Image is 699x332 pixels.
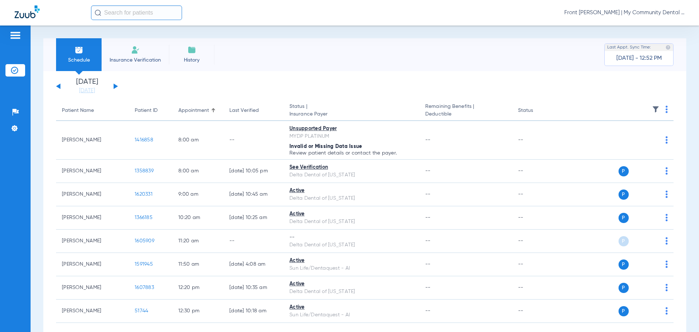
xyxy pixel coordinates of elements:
td: [PERSON_NAME] [56,276,129,300]
td: [DATE] 4:08 AM [224,253,284,276]
th: Status | [284,101,419,121]
td: 8:00 AM [173,121,224,160]
td: 12:30 PM [173,300,224,323]
td: -- [512,230,561,253]
span: -- [425,308,431,313]
span: Insurance Payer [289,110,414,118]
span: P [619,190,629,200]
th: Remaining Benefits | [419,101,512,121]
img: Schedule [75,46,83,54]
img: group-dot-blue.svg [666,261,668,268]
div: Active [289,187,414,195]
td: -- [512,160,561,183]
li: [DATE] [65,78,109,94]
img: group-dot-blue.svg [666,237,668,245]
img: hamburger-icon [9,31,21,40]
td: 11:20 AM [173,230,224,253]
div: MYDP PLATINUM [289,133,414,140]
span: Front [PERSON_NAME] | My Community Dental Centers [564,9,684,16]
img: group-dot-blue.svg [666,106,668,113]
div: Delta Dental of [US_STATE] [289,171,414,179]
div: Appointment [178,107,218,114]
div: Active [289,257,414,265]
td: -- [224,121,284,160]
div: Appointment [178,107,209,114]
td: [DATE] 10:05 PM [224,160,284,183]
span: Insurance Verification [107,56,163,64]
span: -- [425,192,431,197]
td: [PERSON_NAME] [56,160,129,183]
span: P [619,213,629,223]
div: Active [289,210,414,218]
span: 1416858 [135,137,153,142]
div: Patient Name [62,107,94,114]
span: [DATE] - 12:52 PM [616,55,662,62]
td: [DATE] 10:35 AM [224,276,284,300]
div: Unsupported Payer [289,125,414,133]
td: 12:20 PM [173,276,224,300]
div: Patient Name [62,107,123,114]
div: Last Verified [229,107,278,114]
td: -- [512,206,561,230]
span: P [619,259,629,270]
span: 1591945 [135,262,153,267]
span: 1366185 [135,215,153,220]
span: Invalid or Missing Data Issue [289,144,362,149]
p: Review patient details or contact the payer. [289,151,414,156]
td: 11:50 AM [173,253,224,276]
span: P [619,236,629,246]
img: group-dot-blue.svg [666,167,668,175]
div: Active [289,304,414,311]
span: Schedule [62,56,96,64]
span: Last Appt. Sync Time: [607,44,651,51]
td: [PERSON_NAME] [56,206,129,230]
img: group-dot-blue.svg [666,214,668,221]
span: 1620331 [135,192,153,197]
img: History [187,46,196,54]
td: -- [512,121,561,160]
td: [PERSON_NAME] [56,121,129,160]
td: [PERSON_NAME] [56,230,129,253]
td: -- [512,253,561,276]
td: -- [224,230,284,253]
td: 9:00 AM [173,183,224,206]
td: -- [512,183,561,206]
td: [PERSON_NAME] [56,300,129,323]
img: Search Icon [95,9,101,16]
td: [DATE] 10:18 AM [224,300,284,323]
div: Sun Life/Dentaquest - AI [289,311,414,319]
div: Sun Life/Dentaquest - AI [289,265,414,272]
div: See Verification [289,164,414,171]
iframe: Chat Widget [663,297,699,332]
td: [DATE] 10:45 AM [224,183,284,206]
span: P [619,283,629,293]
td: -- [512,300,561,323]
div: Patient ID [135,107,158,114]
div: Delta Dental of [US_STATE] [289,241,414,249]
td: [PERSON_NAME] [56,183,129,206]
img: filter.svg [652,106,659,113]
img: last sync help info [666,45,671,50]
span: P [619,166,629,176]
span: -- [425,215,431,220]
div: Delta Dental of [US_STATE] [289,195,414,202]
td: [DATE] 10:25 AM [224,206,284,230]
img: Manual Insurance Verification [131,46,140,54]
td: -- [512,276,561,300]
span: Deductible [425,110,506,118]
span: 51744 [135,308,148,313]
div: Delta Dental of [US_STATE] [289,288,414,296]
td: 10:20 AM [173,206,224,230]
span: -- [425,238,431,243]
a: [DATE] [65,87,109,94]
span: P [619,306,629,316]
span: 1605909 [135,238,154,243]
td: 8:00 AM [173,160,224,183]
div: Patient ID [135,107,167,114]
img: group-dot-blue.svg [666,191,668,198]
div: Active [289,280,414,288]
div: Delta Dental of [US_STATE] [289,218,414,226]
span: -- [425,262,431,267]
div: -- [289,234,414,241]
th: Status [512,101,561,121]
